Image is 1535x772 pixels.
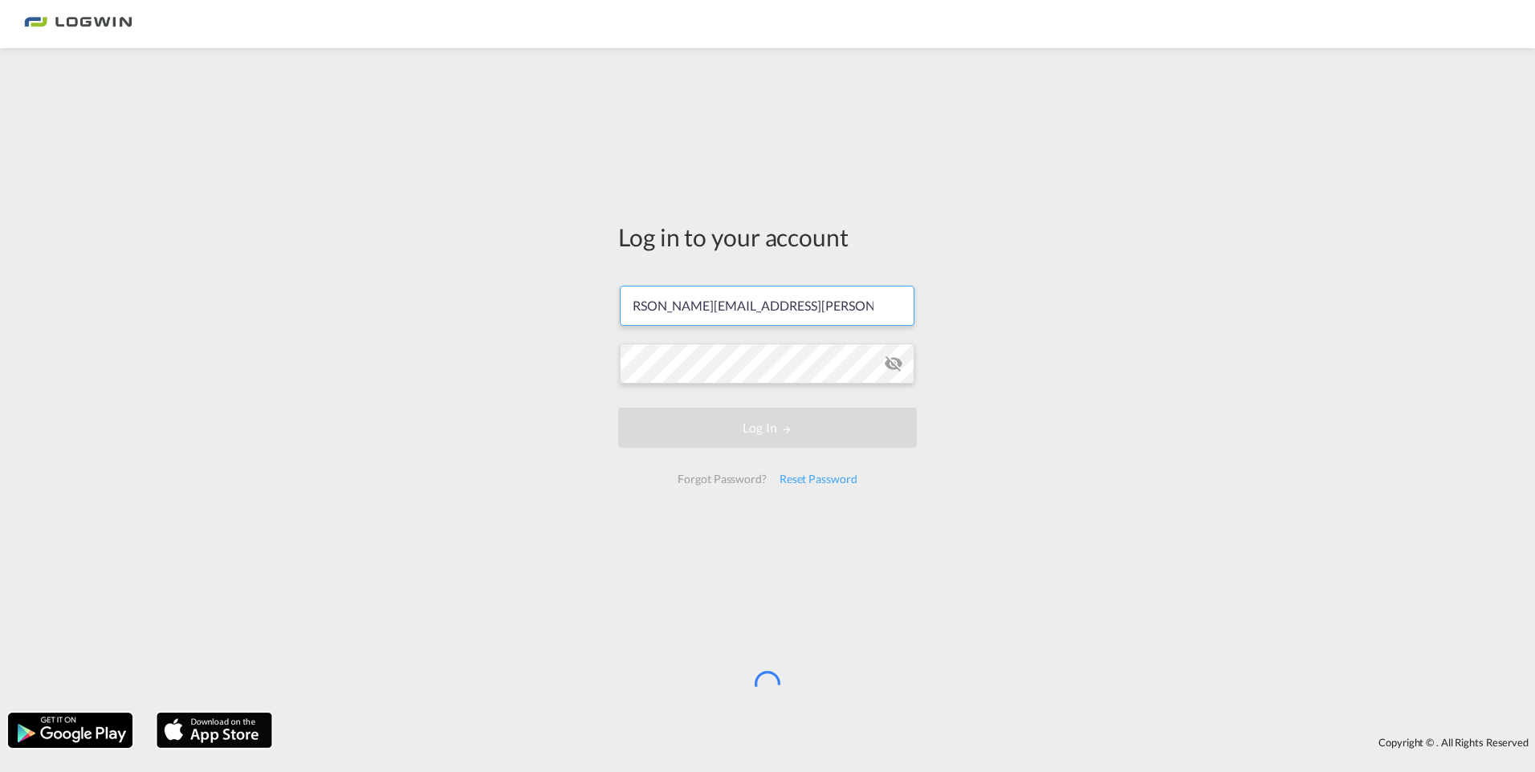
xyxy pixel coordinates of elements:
[6,711,134,750] img: google.png
[155,711,274,750] img: apple.png
[280,729,1535,756] div: Copyright © . All Rights Reserved
[773,465,864,494] div: Reset Password
[24,6,132,43] img: bc73a0e0d8c111efacd525e4c8ad7d32.png
[884,354,903,373] md-icon: icon-eye-off
[620,286,914,326] input: Enter email/phone number
[618,220,917,254] div: Log in to your account
[618,408,917,448] button: LOGIN
[671,465,772,494] div: Forgot Password?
